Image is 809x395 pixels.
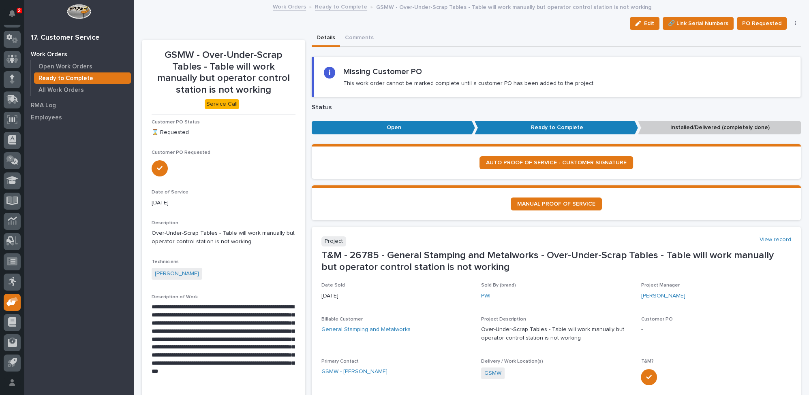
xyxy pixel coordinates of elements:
[152,120,200,125] span: Customer PO Status
[39,63,92,70] p: Open Work Orders
[481,292,490,300] a: PWI
[737,17,787,30] button: PO Requested
[668,19,728,28] span: 🔗 Link Serial Numbers
[481,283,516,288] span: Sold By (brand)
[321,283,345,288] span: Date Sold
[31,102,56,109] p: RMA Log
[343,67,422,76] h2: Missing Customer PO
[39,87,84,94] p: All Work Orders
[663,17,734,30] button: 🔗 Link Serial Numbers
[18,8,21,13] p: 2
[152,150,210,155] span: Customer PO Requested
[31,72,134,84] a: Ready to Complete
[760,236,791,243] a: View record
[152,259,179,264] span: Technicians
[31,114,62,121] p: Employees
[511,197,602,210] a: MANUAL PROOF OF SERVICE
[376,2,651,11] p: GSMW - Over-Under-Scrap Tables - Table will work manually but operator control station is not wor...
[312,121,475,134] p: Open
[4,5,21,22] button: Notifications
[481,325,631,342] p: Over-Under-Scrap Tables - Table will work manually but operator control station is not working
[24,48,134,60] a: Work Orders
[321,292,471,300] p: [DATE]
[31,34,100,42] div: 17. Customer Service
[641,283,679,288] span: Project Manager
[340,30,379,47] button: Comments
[155,270,199,278] a: [PERSON_NAME]
[486,160,627,166] span: AUTO PROOF OF SERVICE - CUSTOMER SIGNATURE
[31,61,134,72] a: Open Work Orders
[321,367,387,376] a: GSMW - [PERSON_NAME]
[641,317,672,322] span: Customer PO
[641,359,653,364] span: T&M?
[67,4,91,19] img: Workspace Logo
[641,292,685,300] a: [PERSON_NAME]
[152,128,295,137] p: ⌛ Requested
[31,51,67,58] p: Work Orders
[312,30,340,47] button: Details
[630,17,659,30] button: Edit
[152,199,295,207] p: [DATE]
[10,10,21,23] div: Notifications2
[644,20,654,27] span: Edit
[152,295,198,299] span: Description of Work
[39,75,93,82] p: Ready to Complete
[479,156,633,169] a: AUTO PROOF OF SERVICE - CUSTOMER SIGNATURE
[641,325,791,334] p: -
[321,236,346,246] p: Project
[152,221,178,225] span: Description
[24,111,134,123] a: Employees
[31,84,134,96] a: All Work Orders
[517,201,595,207] span: MANUAL PROOF OF SERVICE
[24,99,134,111] a: RMA Log
[321,250,792,273] p: T&M - 26785 - General Stamping and Metalworks - Over-Under-Scrap Tables - Table will work manuall...
[205,99,239,109] div: Service Call
[321,359,359,364] span: Primary Contact
[481,317,526,322] span: Project Description
[315,2,367,11] a: Ready to Complete
[475,121,638,134] p: Ready to Complete
[273,2,306,11] a: Work Orders
[152,49,295,96] p: GSMW - Over-Under-Scrap Tables - Table will work manually but operator control station is not wor...
[742,19,781,28] span: PO Requested
[321,317,363,322] span: Billable Customer
[312,104,801,111] p: Status
[484,369,501,378] a: GSMW
[481,359,543,364] span: Delivery / Work Location(s)
[152,229,295,246] p: Over-Under-Scrap Tables - Table will work manually but operator control station is not working
[638,121,801,134] p: Installed/Delivered (completely done)
[152,190,188,195] span: Date of Service
[343,80,595,87] p: This work order cannot be marked complete until a customer PO has been added to the project.
[321,325,411,334] a: General Stamping and Metalworks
